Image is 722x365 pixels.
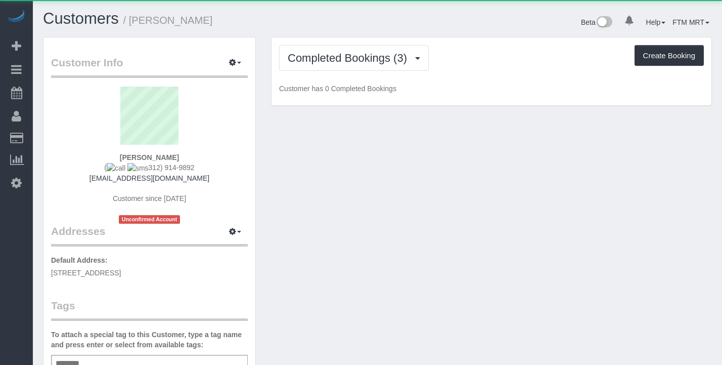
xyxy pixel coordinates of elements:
span: Completed Bookings (3) [288,52,412,64]
a: Beta [581,18,612,26]
a: FTM MRT [672,18,709,26]
span: [STREET_ADDRESS] [51,269,121,277]
small: / [PERSON_NAME] [123,15,213,26]
span: ( 312) 914-9892 [104,164,194,172]
legend: Customer Info [51,55,248,78]
img: call [107,163,125,173]
label: Default Address: [51,255,108,265]
span: Unconfirmed Account [119,215,180,224]
button: Create Booking [635,45,704,66]
a: Customers [43,10,119,27]
img: sms [127,163,149,173]
span: Customer since [DATE] [113,194,186,202]
a: [EMAIL_ADDRESS][DOMAIN_NAME] [89,174,209,182]
p: Customer has 0 Completed Bookings [279,84,704,94]
img: New interface [596,16,612,29]
a: Help [646,18,666,26]
strong: [PERSON_NAME] [120,153,179,161]
legend: Tags [51,298,248,321]
label: To attach a special tag to this Customer, type a tag name and press enter or select from availabl... [51,330,248,350]
img: Automaid Logo [6,10,26,24]
button: Completed Bookings (3) [279,45,429,71]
